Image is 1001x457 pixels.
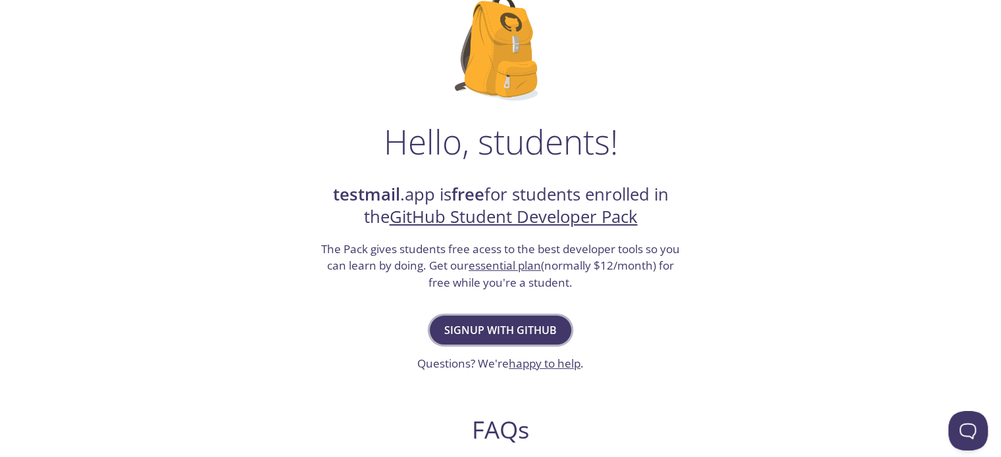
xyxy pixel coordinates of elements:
[320,241,682,291] h3: The Pack gives students free acess to the best developer tools so you can learn by doing. Get our...
[509,356,580,371] a: happy to help
[320,183,682,229] h2: .app is for students enrolled in the
[430,316,571,345] button: Signup with GitHub
[248,415,754,445] h2: FAQs
[451,183,484,206] strong: free
[444,321,557,339] span: Signup with GitHub
[469,258,541,273] a: essential plan
[390,205,638,228] a: GitHub Student Developer Pack
[384,122,618,161] h1: Hello, students!
[333,183,400,206] strong: testmail
[417,355,584,372] h3: Questions? We're .
[948,411,988,450] iframe: Help Scout Beacon - Open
